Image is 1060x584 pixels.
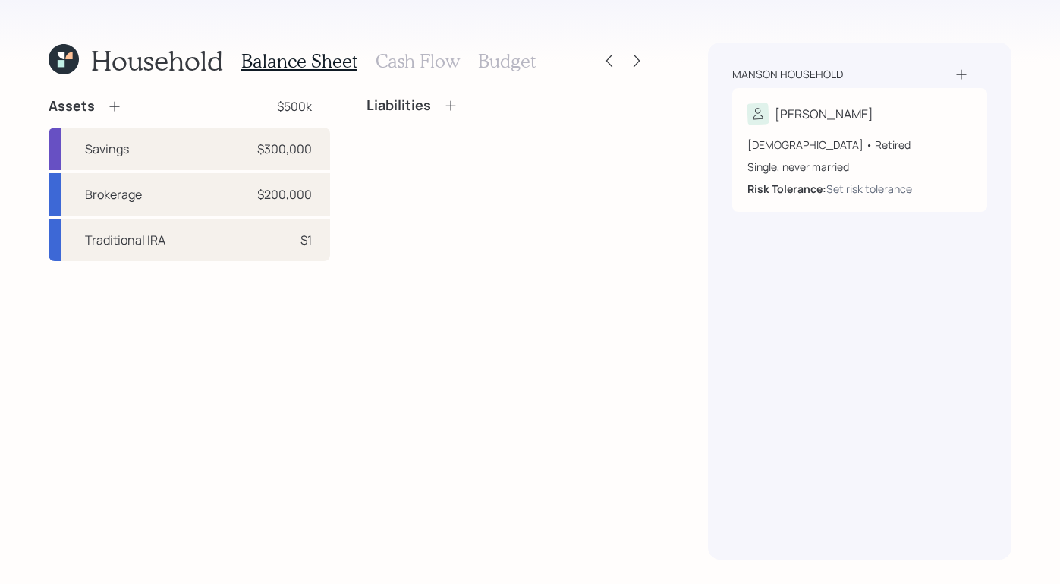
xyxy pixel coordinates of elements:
[366,97,431,114] h4: Liabilities
[747,182,826,196] b: Risk Tolerance:
[241,50,357,72] h3: Balance Sheet
[747,137,972,153] div: [DEMOGRAPHIC_DATA] • Retired
[85,140,129,158] div: Savings
[478,50,536,72] h3: Budget
[85,231,165,249] div: Traditional IRA
[277,97,312,115] div: $500k
[91,44,223,77] h1: Household
[300,231,312,249] div: $1
[257,185,312,204] div: $200,000
[49,98,95,115] h4: Assets
[376,50,460,72] h3: Cash Flow
[747,159,972,175] div: Single, never married
[257,140,312,158] div: $300,000
[775,105,873,123] div: [PERSON_NAME]
[826,181,912,197] div: Set risk tolerance
[85,185,142,204] div: Brokerage
[732,67,843,82] div: Manson household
